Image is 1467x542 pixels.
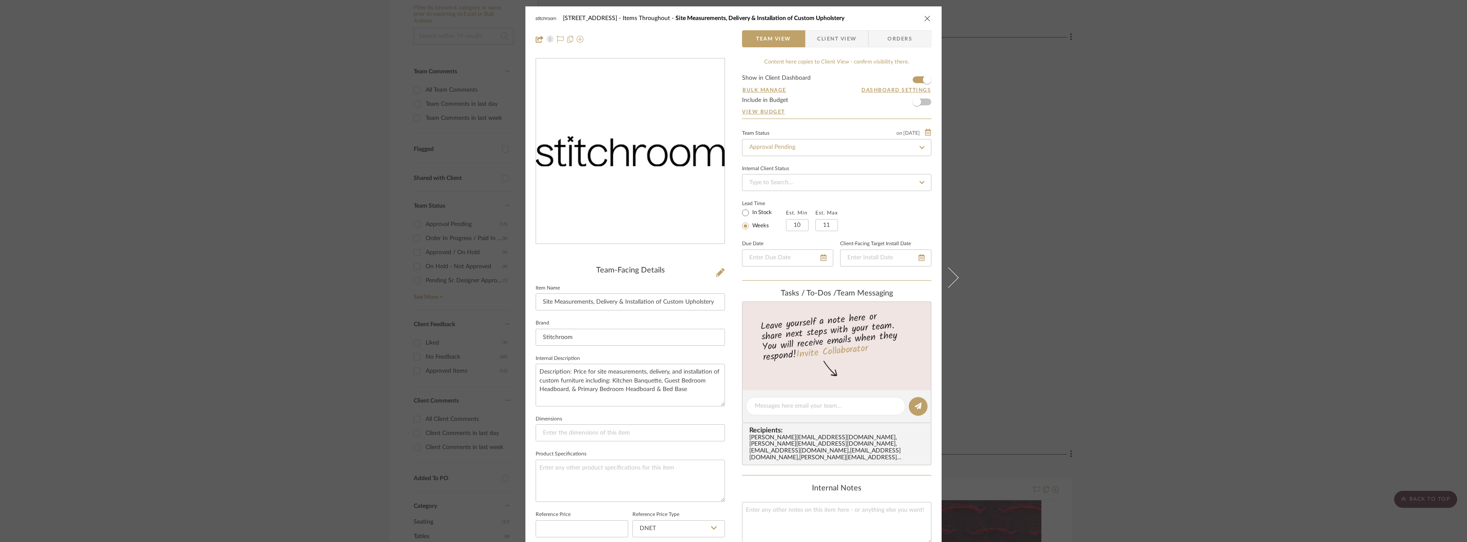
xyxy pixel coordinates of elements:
[756,30,791,47] span: Team View
[924,14,931,22] button: close
[742,131,769,136] div: Team Status
[536,452,586,456] label: Product Specifications
[749,435,928,462] div: [PERSON_NAME][EMAIL_ADDRESS][DOMAIN_NAME] , [PERSON_NAME][EMAIL_ADDRESS][DOMAIN_NAME] , [EMAIL_AD...
[861,86,931,94] button: Dashboard Settings
[536,329,725,346] input: Enter Brand
[536,293,725,310] input: Enter Item Name
[742,200,786,207] label: Lead Time
[742,249,833,267] input: Enter Due Date
[742,207,786,231] mat-radio-group: Select item type
[742,139,931,156] input: Type to Search…
[536,321,549,325] label: Brand
[742,174,931,191] input: Type to Search…
[536,424,725,441] input: Enter the dimensions of this item
[536,357,580,361] label: Internal Description
[742,86,787,94] button: Bulk Manage
[749,426,928,434] span: Recipients:
[902,130,921,136] span: [DATE]
[536,10,556,27] img: 73109c57-63e4-497e-9601-1345c4325aa7_48x40.jpg
[751,209,772,217] label: In Stock
[751,222,769,230] label: Weeks
[536,417,562,421] label: Dimensions
[840,249,931,267] input: Enter Install Date
[676,15,844,21] span: Site Measurements, Delivery & Installation of Custom Upholstery
[742,167,789,171] div: Internal Client Status
[536,136,725,166] img: 73109c57-63e4-497e-9601-1345c4325aa7_436x436.jpg
[840,242,911,246] label: Client-Facing Target Install Date
[815,210,838,216] label: Est. Max
[896,130,902,136] span: on
[742,289,931,299] div: team Messaging
[781,290,837,297] span: Tasks / To-Dos /
[563,15,623,21] span: [STREET_ADDRESS]
[742,484,931,493] div: Internal Notes
[536,266,725,275] div: Team-Facing Details
[536,286,560,290] label: Item Name
[878,30,922,47] span: Orders
[536,136,725,166] div: 0
[742,108,931,115] a: View Budget
[796,341,869,362] a: Invite Collaborator
[741,307,933,365] div: Leave yourself a note here or share next steps with your team. You will receive emails when they ...
[623,15,676,21] span: Items Throughout
[632,513,679,517] label: Reference Price Type
[817,30,856,47] span: Client View
[536,513,571,517] label: Reference Price
[742,242,763,246] label: Due Date
[742,58,931,67] div: Content here copies to Client View - confirm visibility there.
[786,210,808,216] label: Est. Min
